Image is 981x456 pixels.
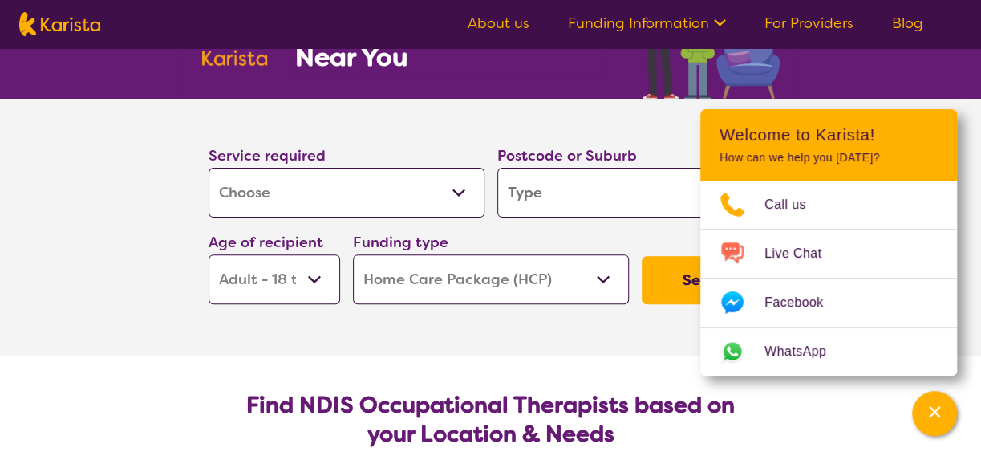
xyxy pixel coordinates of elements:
label: Age of recipient [209,233,323,252]
a: Blog [892,14,923,33]
h2: Welcome to Karista! [720,125,938,145]
ul: Choose channel [700,181,957,376]
a: Funding Information [568,14,726,33]
span: Live Chat [764,242,841,266]
span: Call us [764,193,825,217]
span: Facebook [764,291,842,315]
img: Karista logo [19,12,100,36]
button: Search [642,256,773,304]
h2: Find NDIS Occupational Therapists based on your Location & Needs [221,391,760,449]
a: Web link opens in a new tab. [700,328,957,376]
p: How can we help you [DATE]? [720,151,938,165]
a: For Providers [764,14,853,33]
input: Type [497,168,773,218]
label: Service required [209,146,326,165]
div: Channel Menu [700,109,957,376]
button: Channel Menu [912,391,957,436]
span: WhatsApp [764,340,845,364]
label: Funding type [353,233,448,252]
label: Postcode or Suburb [497,146,637,165]
a: About us [468,14,529,33]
